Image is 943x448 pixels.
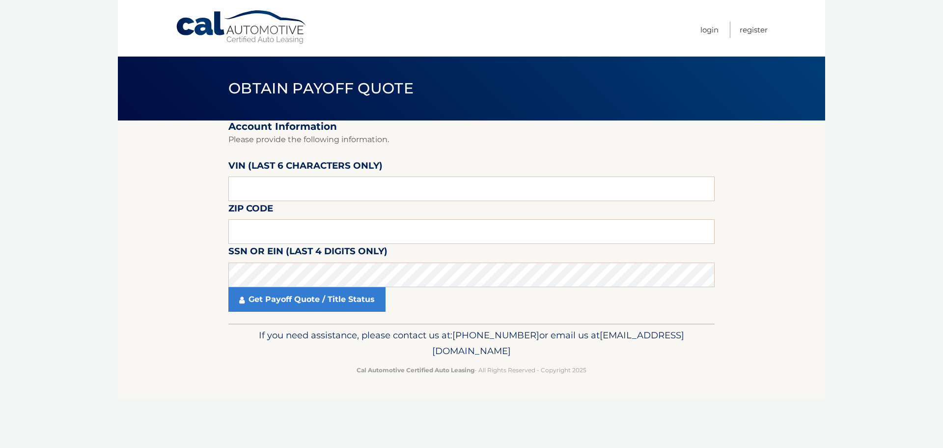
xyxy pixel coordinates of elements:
span: Obtain Payoff Quote [228,79,414,97]
span: [PHONE_NUMBER] [452,329,539,341]
p: If you need assistance, please contact us at: or email us at [235,328,708,359]
a: Login [700,22,719,38]
a: Register [740,22,768,38]
strong: Cal Automotive Certified Auto Leasing [357,366,474,374]
h2: Account Information [228,120,715,133]
p: Please provide the following information. [228,133,715,147]
a: Get Payoff Quote / Title Status [228,287,386,312]
a: Cal Automotive [175,10,308,45]
label: Zip Code [228,201,273,219]
p: - All Rights Reserved - Copyright 2025 [235,365,708,375]
label: VIN (last 6 characters only) [228,158,383,177]
label: SSN or EIN (last 4 digits only) [228,244,388,262]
